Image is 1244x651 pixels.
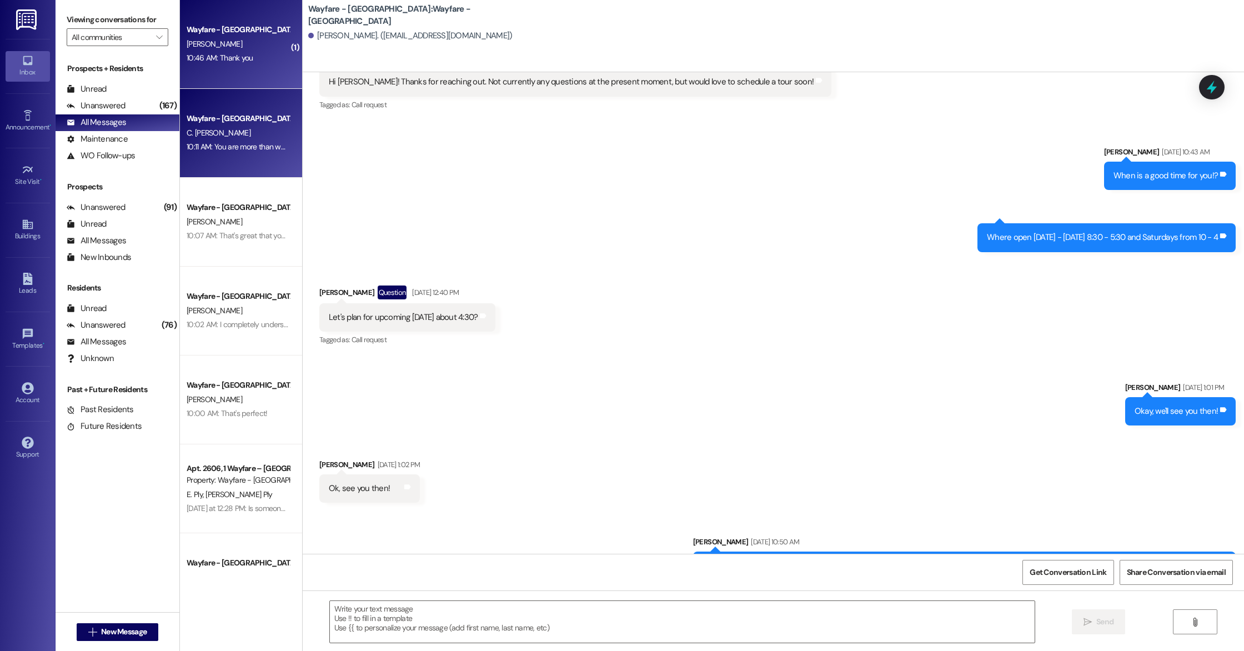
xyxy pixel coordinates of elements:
a: Leads [6,269,50,299]
div: Tagged as: [319,97,831,113]
div: All Messages [67,117,126,128]
div: Past + Future Residents [56,384,179,395]
i:  [156,33,162,42]
span: [PERSON_NAME] [187,572,242,582]
div: WO Follow-ups [67,150,135,162]
div: 10:07 AM: That's great that you were able to put in your notice at [PERSON_NAME]! I would be happ... [187,231,781,241]
div: Okay, we'll see you then! [1135,405,1218,417]
div: Property: Wayfare - [GEOGRAPHIC_DATA] [187,474,289,486]
div: All Messages [67,235,126,247]
span: [PERSON_NAME] [187,217,242,227]
button: Get Conversation Link [1022,560,1113,585]
div: Wayfare - [GEOGRAPHIC_DATA] [187,113,289,124]
div: Wayfare - [GEOGRAPHIC_DATA] [187,557,289,569]
i:  [1191,618,1199,627]
a: Templates • [6,324,50,354]
div: 10:46 AM: Thank you [187,53,253,63]
b: Wayfare - [GEOGRAPHIC_DATA]: Wayfare - [GEOGRAPHIC_DATA] [308,3,530,27]
div: [PERSON_NAME]. ([EMAIL_ADDRESS][DOMAIN_NAME]) [308,30,513,42]
div: When is a good time for you!? [1113,170,1218,182]
div: Unanswered [67,319,126,331]
div: [DATE] 12:40 PM [409,287,459,298]
div: (91) [161,199,179,216]
div: Wayfare - [GEOGRAPHIC_DATA] [187,379,289,391]
i:  [88,628,97,637]
a: Support [6,433,50,463]
div: Unanswered [67,202,126,213]
div: Unread [67,303,107,314]
div: [PERSON_NAME] [1104,146,1236,162]
div: Hi [PERSON_NAME]! Thanks for reaching out. Not currently any questions at the present moment, but... [329,76,814,88]
div: [PERSON_NAME] [319,286,496,303]
div: [PERSON_NAME] [1125,382,1236,397]
div: (167) [157,97,179,114]
div: Ok, see you then! [329,483,390,494]
button: New Message [77,623,159,641]
a: Buildings [6,215,50,245]
span: [PERSON_NAME] [187,306,242,316]
div: New Inbounds [67,252,131,263]
div: Unread [67,218,107,230]
img: ResiDesk Logo [16,9,39,30]
div: Maintenance [67,133,128,145]
div: Prospects + Residents [56,63,179,74]
span: [PERSON_NAME] Ply [205,489,272,499]
label: Viewing conversations for [67,11,168,28]
div: Residents [56,282,179,294]
div: (76) [159,317,179,334]
div: Wayfare - [GEOGRAPHIC_DATA] [187,202,289,213]
div: Where open [DATE] - [DATE] 8:30 - 5:30 and Saturdays from 10 - 4 [987,232,1218,243]
div: [DATE] 10:43 AM [1159,146,1210,158]
a: Inbox [6,51,50,81]
a: Account [6,379,50,409]
div: 10:00 AM: That's perfect! [187,408,268,418]
div: Prospects [56,181,179,193]
div: [DATE] 1:01 PM [1180,382,1224,393]
div: [DATE] 10:50 AM [748,536,799,548]
button: Share Conversation via email [1120,560,1233,585]
div: Wayfare - [GEOGRAPHIC_DATA] [187,24,289,36]
span: Call request [352,335,387,344]
span: [PERSON_NAME] [187,39,242,49]
input: All communities [72,28,151,46]
div: 10:11 AM: You are more than welcome to stop by any time our office is open! Tue-Fri from 8:30-5:3... [187,142,725,152]
span: • [49,122,51,129]
div: All Messages [67,336,126,348]
div: Unread [67,83,107,95]
div: Past Residents [67,404,134,415]
span: Send [1096,616,1113,628]
div: Apt. 2606, 1 Wayfare – [GEOGRAPHIC_DATA] [187,463,289,474]
div: Let's plan for upcoming [DATE] about 4:30? [329,312,478,323]
div: Question [378,286,407,299]
div: Wayfare - [GEOGRAPHIC_DATA] [187,291,289,302]
div: [PERSON_NAME] [319,459,420,474]
a: Site Visit • [6,161,50,191]
div: [DATE] 1:02 PM [375,459,420,470]
span: Share Conversation via email [1127,567,1226,578]
span: Call request [352,100,387,109]
span: • [40,176,42,184]
div: Unanswered [67,100,126,112]
i:  [1084,618,1092,627]
div: Future Residents [67,420,142,432]
button: Send [1072,609,1126,634]
span: [PERSON_NAME] [187,394,242,404]
span: C. [PERSON_NAME] [187,128,250,138]
div: Tagged as: [319,332,496,348]
span: Get Conversation Link [1030,567,1106,578]
div: [PERSON_NAME] [693,536,1236,552]
span: E. Ply [187,489,205,499]
span: • [43,340,44,348]
div: Unknown [67,353,114,364]
span: New Message [101,626,147,638]
div: 10:02 AM: I completely understand! I hope your recovery is going well! [187,319,410,329]
div: [DATE] at 12:28 PM: Is someone going around doing maintenance or checks of some kind? I've had so... [187,503,901,513]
